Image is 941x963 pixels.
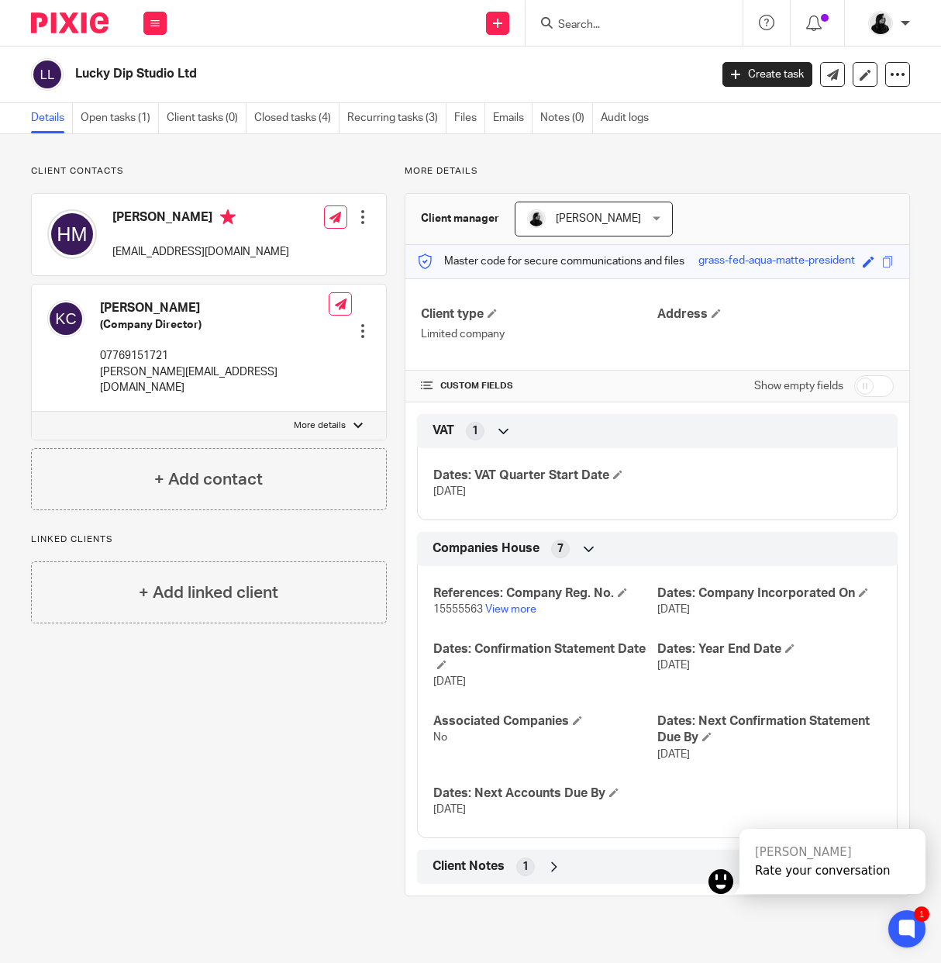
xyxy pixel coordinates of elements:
img: Pixie [31,12,109,33]
img: PHOTO-2023-03-20-11-06-28%203.jpg [527,209,546,228]
span: [DATE] [433,804,466,815]
h4: References: Company Reg. No. [433,585,657,602]
h4: Associated Companies [433,713,657,730]
img: kai.png [708,869,733,894]
i: Primary [220,209,236,225]
h4: CUSTOM FIELDS [421,380,657,392]
h4: Dates: VAT Quarter Start Date [433,468,657,484]
span: 1 [472,423,478,439]
div: Rate your conversation [755,863,910,878]
a: Closed tasks (4) [254,103,340,133]
span: Client Notes [433,858,505,875]
p: More details [405,165,910,178]
h4: Dates: Next Accounts Due By [433,785,657,802]
h4: + Add contact [154,468,263,492]
input: Search [557,19,696,33]
a: Audit logs [601,103,657,133]
p: Master code for secure communications and files [417,254,684,269]
p: 07769151721 [100,348,329,364]
a: Details [31,103,73,133]
h4: [PERSON_NAME] [100,300,329,316]
a: View more [485,604,536,615]
div: grass-fed-aqua-matte-president [698,253,855,271]
img: svg%3E [47,209,97,259]
h4: [PERSON_NAME] [112,209,289,229]
h4: Client type [421,306,657,323]
a: Files [454,103,485,133]
span: [DATE] [657,749,690,760]
img: PHOTO-2023-03-20-11-06-28%203.jpg [868,11,893,36]
span: Companies House [433,540,539,557]
p: Client contacts [31,165,387,178]
div: [PERSON_NAME] [755,844,910,860]
span: 15555563 [433,604,483,615]
h4: Dates: Year End Date [657,641,881,658]
span: 7 [557,541,564,557]
span: [DATE] [657,660,690,671]
h4: Address [657,306,894,323]
label: Show empty fields [754,378,843,394]
span: [PERSON_NAME] [556,213,641,224]
a: Emails [493,103,533,133]
div: 1 [914,906,929,922]
span: 1 [522,859,529,875]
span: VAT [433,423,454,439]
h4: Dates: Confirmation Statement Date [433,641,657,675]
a: Recurring tasks (3) [347,103,446,133]
p: [EMAIL_ADDRESS][DOMAIN_NAME] [112,244,289,260]
p: [PERSON_NAME][EMAIL_ADDRESS][DOMAIN_NAME] [100,364,329,396]
img: svg%3E [47,300,84,337]
span: [DATE] [657,604,690,615]
a: Open tasks (1) [81,103,159,133]
a: Create task [722,62,812,87]
h4: + Add linked client [139,581,278,605]
h2: Lucky Dip Studio Ltd [75,66,574,82]
span: [DATE] [433,486,466,497]
a: Client tasks (0) [167,103,246,133]
p: Limited company [421,326,657,342]
span: No [433,732,447,743]
p: More details [294,419,346,432]
h4: Dates: Company Incorporated On [657,585,881,602]
h5: (Company Director) [100,317,329,333]
img: svg%3E [31,58,64,91]
h4: Dates: Next Confirmation Statement Due By [657,713,881,747]
h3: Client manager [421,211,499,226]
a: Notes (0) [540,103,593,133]
p: Linked clients [31,533,387,546]
span: [DATE] [433,676,466,687]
